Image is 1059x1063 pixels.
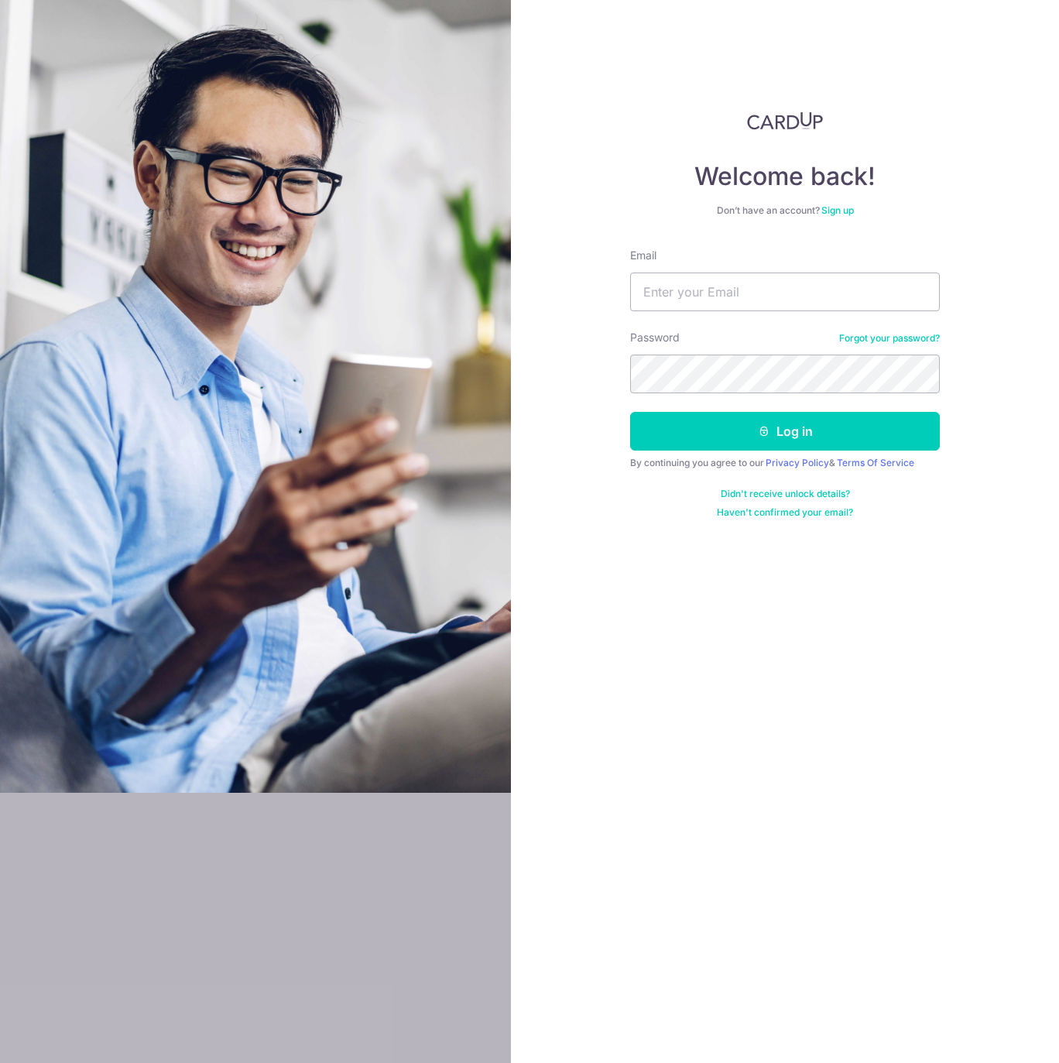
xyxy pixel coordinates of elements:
[630,330,680,345] label: Password
[721,488,850,500] a: Didn't receive unlock details?
[630,412,940,451] button: Log in
[839,332,940,345] a: Forgot your password?
[717,506,853,519] a: Haven't confirmed your email?
[747,111,823,130] img: CardUp Logo
[837,457,914,468] a: Terms Of Service
[766,457,829,468] a: Privacy Policy
[630,273,940,311] input: Enter your Email
[630,204,940,217] div: Don’t have an account?
[630,161,940,192] h4: Welcome back!
[630,248,656,263] label: Email
[630,457,940,469] div: By continuing you agree to our &
[821,204,854,216] a: Sign up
